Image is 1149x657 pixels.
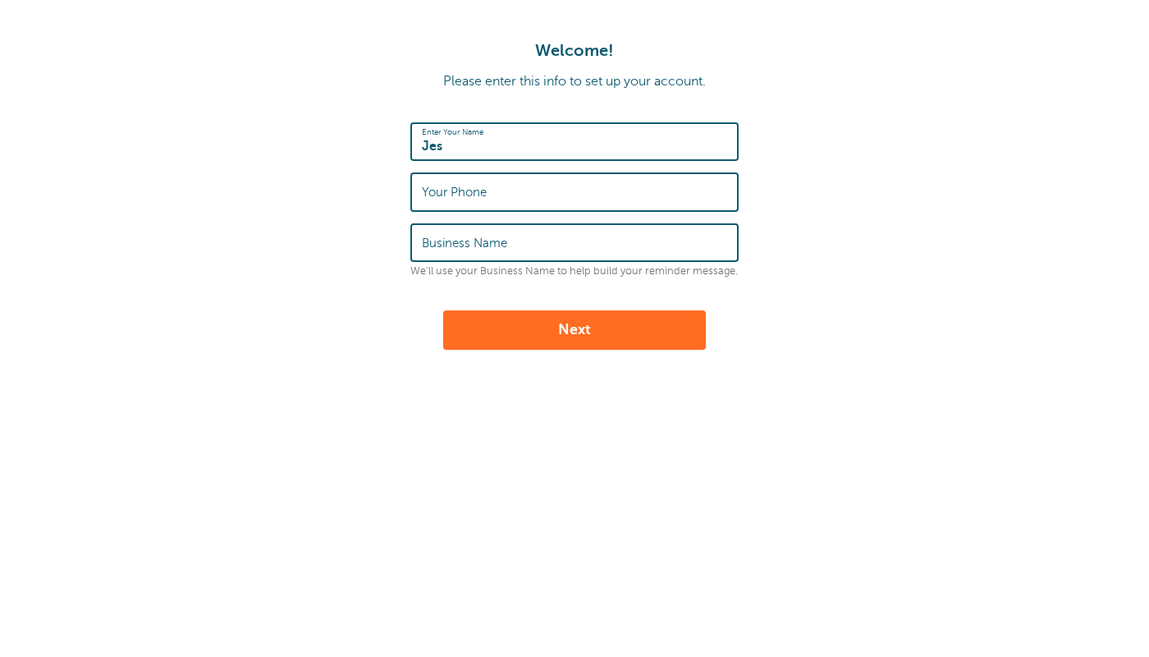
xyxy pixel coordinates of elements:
p: Please enter this info to set up your account. [16,74,1133,90]
button: Next [443,310,706,350]
label: Enter Your Name [422,127,483,137]
label: Your Phone [422,185,487,200]
label: Business Name [422,236,507,250]
h1: Welcome! [16,41,1133,61]
p: We'll use your Business Name to help build your reminder message. [410,265,739,278]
